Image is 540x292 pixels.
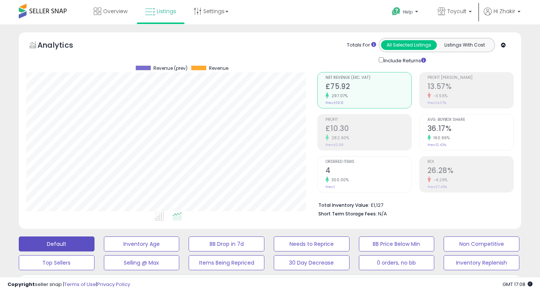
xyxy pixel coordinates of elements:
h2: £75.92 [325,82,411,92]
span: Help [403,9,413,15]
small: 300.00% [329,177,349,183]
small: 190.99% [431,135,450,141]
span: Toycult [447,8,466,15]
small: Prev: 1 [325,185,335,189]
button: Non Competitive [444,236,519,251]
span: N/A [378,210,387,217]
div: Totals For [347,42,376,49]
span: Listings [157,8,176,15]
div: seller snap | | [7,281,130,288]
h2: 26.28% [427,166,513,176]
span: Ordered Items [325,160,411,164]
a: Privacy Policy [97,281,130,288]
b: Short Term Storage Fees: [318,211,377,217]
a: Help [386,1,426,24]
small: -3.55% [431,93,448,99]
h5: Analytics [37,40,88,52]
button: Items Being Repriced [189,255,264,270]
small: -4.26% [431,177,448,183]
button: 30 Day Decrease [274,255,349,270]
button: Default [19,236,94,251]
h2: 36.17% [427,124,513,134]
span: Overview [103,8,127,15]
button: BB Price Below Min [359,236,435,251]
li: £1,127 [318,200,508,209]
button: BB Drop in 7d [189,236,264,251]
button: Top Sellers [19,255,94,270]
small: Prev: 27.45% [427,185,447,189]
button: Inventory Age [104,236,180,251]
span: Net Revenue (Exc. VAT) [325,76,411,80]
span: Profit [325,118,411,122]
strong: Copyright [7,281,35,288]
button: Listings With Cost [436,40,492,50]
i: Get Help [391,7,401,16]
button: 0 orders, no bb [359,255,435,270]
button: Inventory Replenish [444,255,519,270]
div: Include Returns [373,56,435,65]
button: Selling @ Max [104,255,180,270]
small: 282.90% [329,135,349,141]
small: 297.07% [329,93,348,99]
span: Profit [PERSON_NAME] [427,76,513,80]
h2: £10.30 [325,124,411,134]
small: Prev: 14.07% [427,101,446,105]
a: Hi Zhakir [484,8,520,24]
span: Avg. Buybox Share [427,118,513,122]
small: Prev: 12.43% [427,143,446,147]
span: Revenue (prev) [153,66,187,71]
span: Hi Zhakir [493,8,515,15]
span: Revenue [209,66,228,71]
a: Terms of Use [64,281,96,288]
span: ROI [427,160,513,164]
button: All Selected Listings [381,40,437,50]
small: Prev: £19.12 [325,101,343,105]
b: Total Inventory Value: [318,202,369,208]
small: Prev: £2.69 [325,143,343,147]
button: Needs to Reprice [274,236,349,251]
h2: 4 [325,166,411,176]
span: 2025-08-14 17:08 GMT [502,281,532,288]
h2: 13.57% [427,82,513,92]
